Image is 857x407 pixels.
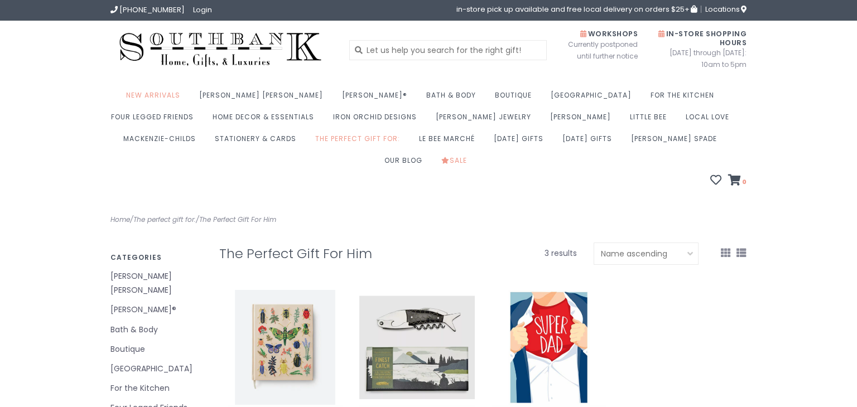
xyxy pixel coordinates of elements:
a: Locations [701,6,747,13]
a: Boutique [495,88,537,109]
a: Little Bee [630,109,672,131]
a: Home Decor & Essentials [213,109,320,131]
h3: Categories [110,254,203,261]
a: [GEOGRAPHIC_DATA] [110,362,203,376]
a: [PERSON_NAME]® [110,303,203,317]
a: New Arrivals [126,88,186,109]
a: Boutique [110,342,203,356]
a: [PERSON_NAME]® [342,88,413,109]
a: [PERSON_NAME] [PERSON_NAME] [199,88,329,109]
span: In-Store Shopping Hours [658,29,747,47]
span: Currently postponed until further notice [554,38,638,62]
a: [PERSON_NAME] [550,109,617,131]
a: MacKenzie-Childs [123,131,201,153]
a: Sale [441,153,473,175]
span: 3 results [545,248,577,259]
span: 0 [741,177,747,186]
span: [PHONE_NUMBER] [119,4,185,15]
h1: The Perfect Gift For Him [219,246,454,261]
a: The perfect gift for: [133,215,196,224]
a: Iron Orchid Designs [333,109,422,131]
span: Locations [705,4,747,14]
div: / / [102,214,428,226]
a: Le Bee Marché [419,131,480,153]
input: Let us help you search for the right gift! [349,40,547,60]
img: Curio Embroidered Sketchbook [228,290,343,405]
span: [DATE] through [DATE]: 10am to 5pm [654,47,747,70]
a: [PERSON_NAME] Spade [631,131,723,153]
a: Local Love [686,109,735,131]
a: 0 [728,176,747,187]
a: For the Kitchen [110,381,203,395]
a: [DATE] Gifts [494,131,549,153]
img: Super Dad Card [492,290,606,405]
a: Bath & Body [426,88,482,109]
a: The Perfect Gift For Him [199,215,276,224]
a: Stationery & Cards [215,131,302,153]
a: [PERSON_NAME] [PERSON_NAME] [110,269,203,297]
a: For the Kitchen [651,88,720,109]
a: [PHONE_NUMBER] [110,4,185,15]
img: Finest Catch Multi-Tool Bottle Opener [359,290,474,405]
a: [DATE] Gifts [562,131,618,153]
a: [PERSON_NAME] Jewelry [436,109,537,131]
a: Four Legged Friends [111,109,199,131]
a: The perfect gift for: [315,131,406,153]
img: Southbank Gift Company -- Home, Gifts, and Luxuries [110,29,330,71]
a: Login [193,4,212,15]
span: in-store pick up available and free local delivery on orders $25+ [456,6,697,13]
a: Home [110,215,130,224]
span: Workshops [580,29,638,38]
a: [GEOGRAPHIC_DATA] [551,88,637,109]
a: Bath & Body [110,323,203,337]
a: Our Blog [384,153,428,175]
